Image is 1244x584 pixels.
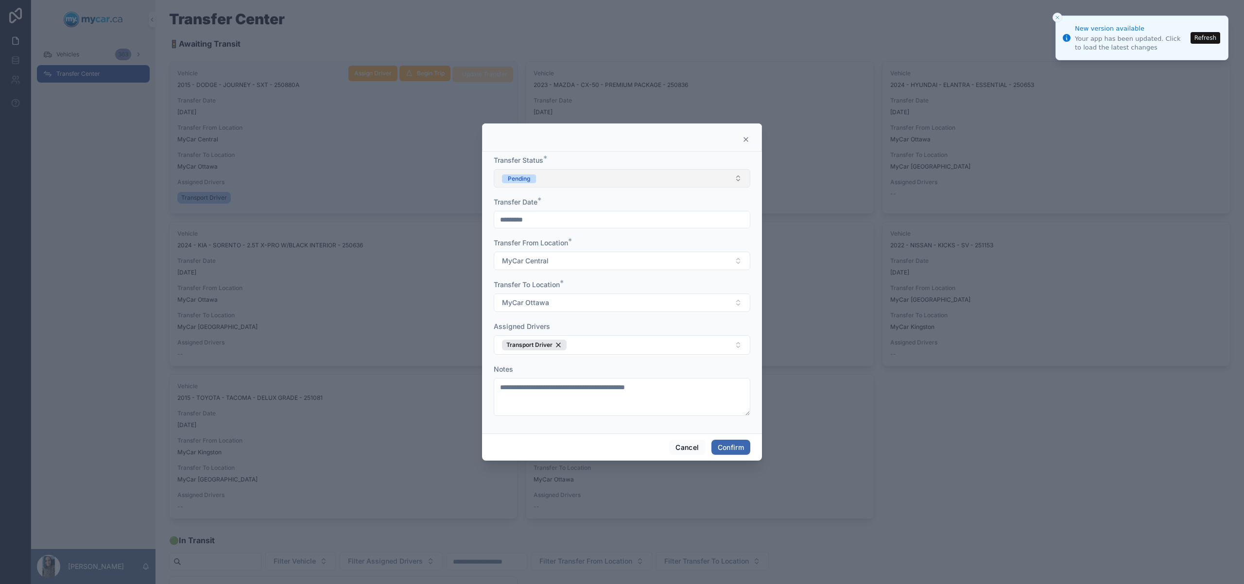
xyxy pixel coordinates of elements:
button: Refresh [1191,32,1220,44]
button: Select Button [494,169,750,188]
button: Cancel [669,440,705,455]
span: Transfer Status [494,156,543,164]
span: Assigned Drivers [494,322,550,330]
button: Close toast [1053,13,1062,22]
button: Select Button [494,335,750,355]
div: New version available [1075,24,1188,34]
span: MyCar Ottawa [502,298,549,308]
span: Transfer From Location [494,239,568,247]
button: Select Button [494,252,750,270]
span: Notes [494,365,513,373]
span: Transport Driver [506,341,553,349]
span: Transfer Date [494,198,537,206]
button: Confirm [711,440,750,455]
div: Pending [508,174,530,183]
span: MyCar Central [502,256,549,266]
button: Select Button [494,293,750,312]
button: Unselect 88 [502,340,567,350]
span: Transfer To Location [494,280,560,289]
div: Your app has been updated. Click to load the latest changes [1075,34,1188,52]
